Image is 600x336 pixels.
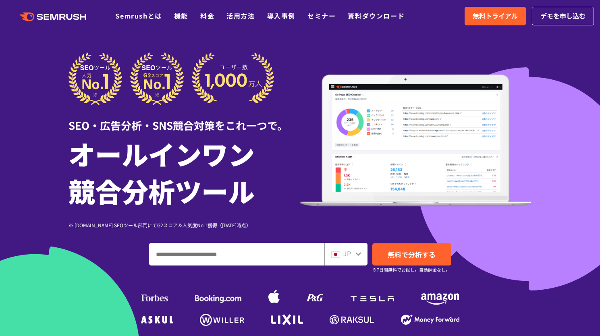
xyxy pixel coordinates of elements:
span: デモを申し込む [540,11,585,21]
a: デモを申し込む [532,7,594,25]
a: 無料で分析する [372,243,451,265]
a: 活用方法 [226,11,255,21]
a: 料金 [200,11,214,21]
a: セミナー [307,11,336,21]
a: 無料トライアル [465,7,526,25]
h1: オールインワン 競合分析ツール [69,135,300,209]
span: JP [343,249,351,258]
a: Semrushとは [115,11,162,21]
input: ドメイン、キーワードまたはURLを入力してください [149,243,324,265]
a: 資料ダウンロード [348,11,405,21]
a: 機能 [174,11,188,21]
span: 無料で分析する [388,249,436,259]
a: 導入事例 [267,11,295,21]
div: SEO・広告分析・SNS競合対策をこれ一つで。 [69,105,300,133]
small: ※7日間無料でお試し。自動課金なし。 [372,266,450,274]
div: ※ [DOMAIN_NAME] SEOツール部門にてG2スコア＆人気度No.1獲得（[DATE]時点） [69,221,300,229]
span: 無料トライアル [473,11,518,21]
